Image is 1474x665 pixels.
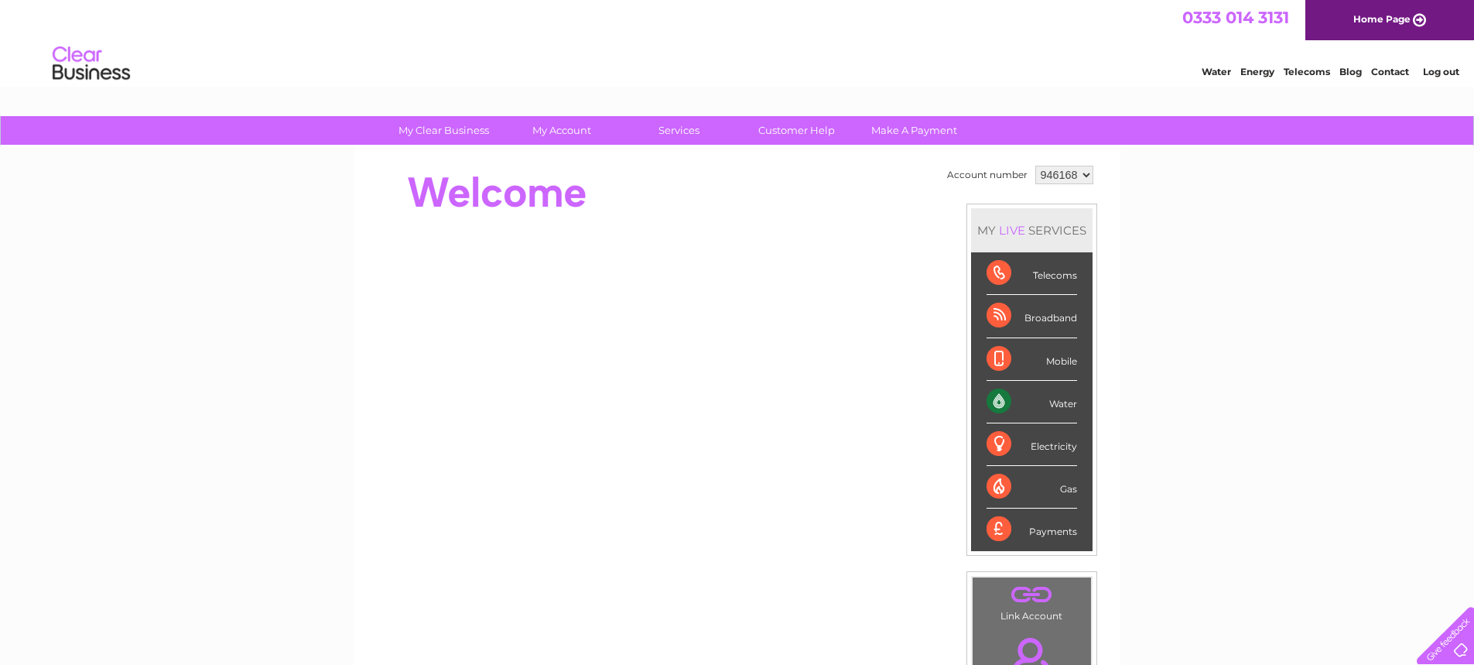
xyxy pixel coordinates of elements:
a: Contact [1371,66,1409,77]
a: Telecoms [1284,66,1330,77]
a: Log out [1423,66,1459,77]
a: Make A Payment [850,116,978,145]
div: Clear Business is a trading name of Verastar Limited (registered in [GEOGRAPHIC_DATA] No. 3667643... [372,9,1103,75]
div: Telecoms [987,252,1077,295]
div: Electricity [987,423,1077,466]
a: . [976,581,1087,608]
div: Gas [987,466,1077,509]
a: Water [1202,66,1231,77]
img: logo.png [52,40,131,87]
td: Link Account [972,577,1092,626]
div: LIVE [996,223,1028,238]
a: Services [615,116,743,145]
a: Energy [1240,66,1274,77]
div: MY SERVICES [971,208,1093,252]
a: 0333 014 3131 [1182,8,1289,27]
td: Account number [943,162,1031,188]
div: Water [987,381,1077,423]
a: My Account [498,116,625,145]
a: My Clear Business [380,116,508,145]
div: Mobile [987,338,1077,381]
a: Blog [1339,66,1362,77]
a: Customer Help [733,116,860,145]
div: Payments [987,509,1077,550]
div: Broadband [987,295,1077,338]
